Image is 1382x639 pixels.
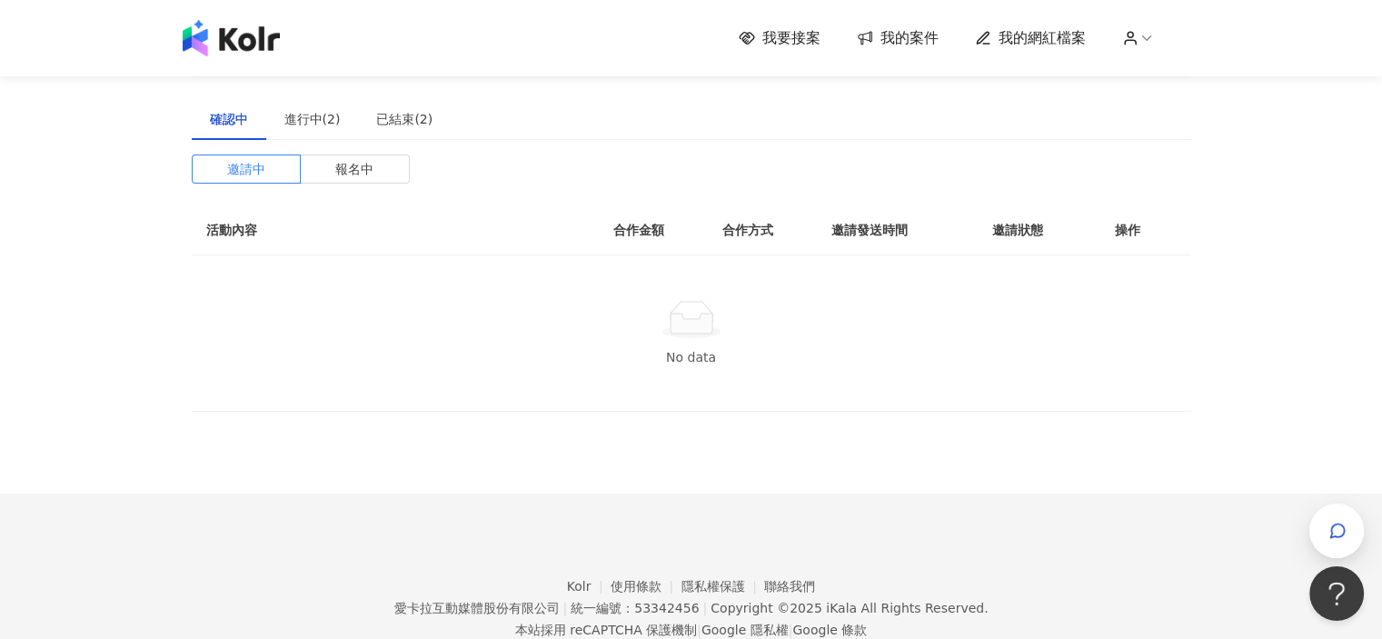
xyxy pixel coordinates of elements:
[978,205,1099,255] th: 邀請狀態
[571,601,699,615] div: 統一編號：53342456
[284,109,341,129] div: 進行中(2)
[701,623,789,637] a: Google 隱私權
[214,347,1169,367] div: No data
[762,28,820,48] span: 我要接案
[376,109,432,129] div: 已結束(2)
[183,20,280,56] img: logo
[562,601,567,615] span: |
[210,109,248,129] div: 確認中
[611,579,681,594] a: 使用條款
[1309,566,1364,621] iframe: Help Scout Beacon - Open
[192,205,555,255] th: 活動內容
[739,28,820,48] a: 我要接案
[792,623,867,637] a: Google 條款
[702,601,707,615] span: |
[1100,205,1191,255] th: 操作
[880,28,939,48] span: 我的案件
[393,601,559,615] div: 愛卡拉互動媒體股份有限公司
[708,205,817,255] th: 合作方式
[817,205,978,255] th: 邀請發送時間
[857,28,939,48] a: 我的案件
[227,155,265,183] span: 邀請中
[999,28,1086,48] span: 我的網紅檔案
[764,579,815,594] a: 聯絡我們
[335,155,373,183] span: 報名中
[599,205,708,255] th: 合作金額
[681,579,765,594] a: 隱私權保護
[789,623,793,637] span: |
[826,601,857,615] a: iKala
[567,579,611,594] a: Kolr
[697,623,701,637] span: |
[711,601,988,615] div: Copyright © 2025 All Rights Reserved.
[975,28,1086,48] a: 我的網紅檔案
